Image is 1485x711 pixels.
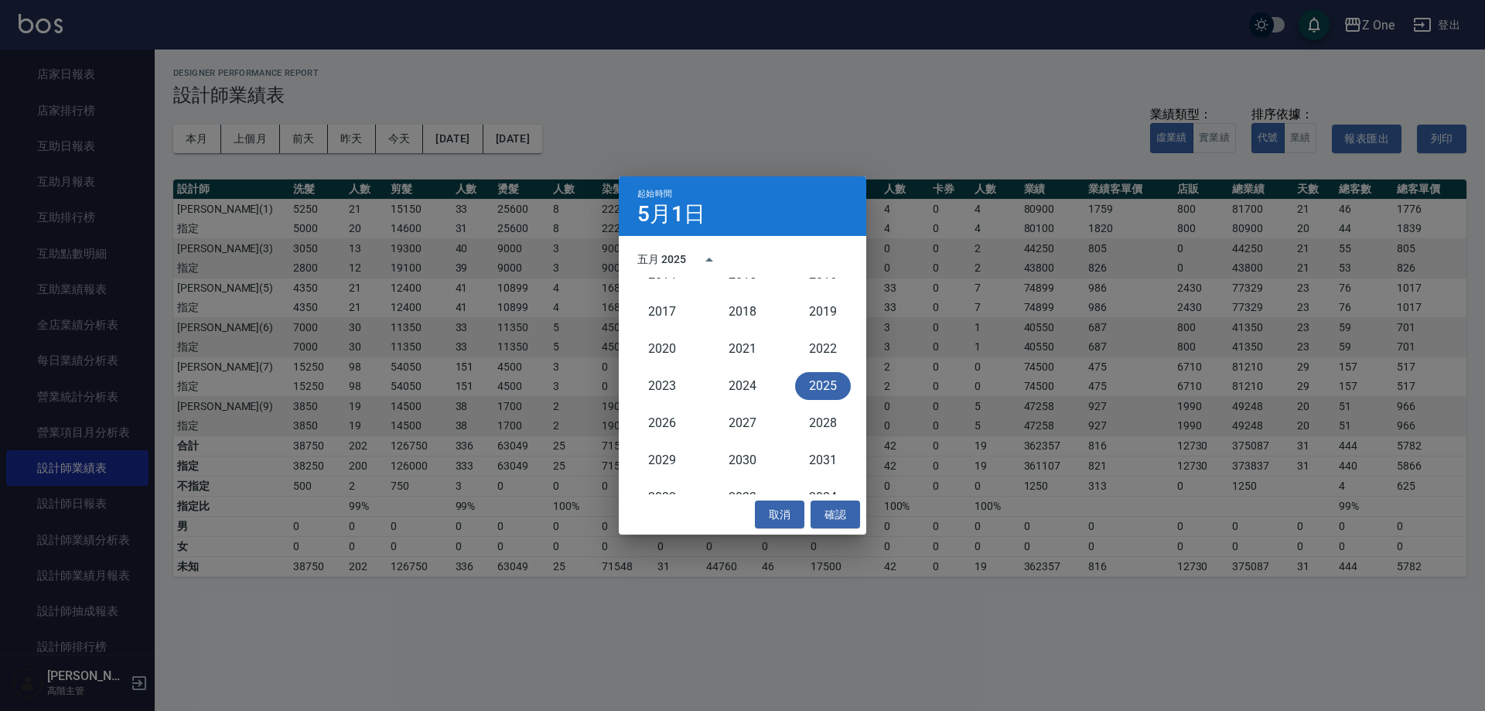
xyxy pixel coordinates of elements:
[634,409,690,437] button: 2026
[715,372,770,400] button: 2024
[715,446,770,474] button: 2030
[795,372,851,400] button: 2025
[637,205,705,224] h4: 5月1日
[715,409,770,437] button: 2027
[634,446,690,474] button: 2029
[715,298,770,326] button: 2018
[634,372,690,400] button: 2023
[637,189,672,199] span: 起始時間
[634,335,690,363] button: 2020
[715,484,770,511] button: 2033
[755,501,804,529] button: 取消
[795,484,851,511] button: 2034
[691,241,728,279] button: year view is open, switch to calendar view
[795,446,851,474] button: 2031
[795,335,851,363] button: 2022
[634,298,690,326] button: 2017
[795,409,851,437] button: 2028
[811,501,860,529] button: 確認
[637,251,686,268] div: 五月 2025
[715,335,770,363] button: 2021
[634,484,690,511] button: 2032
[795,298,851,326] button: 2019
